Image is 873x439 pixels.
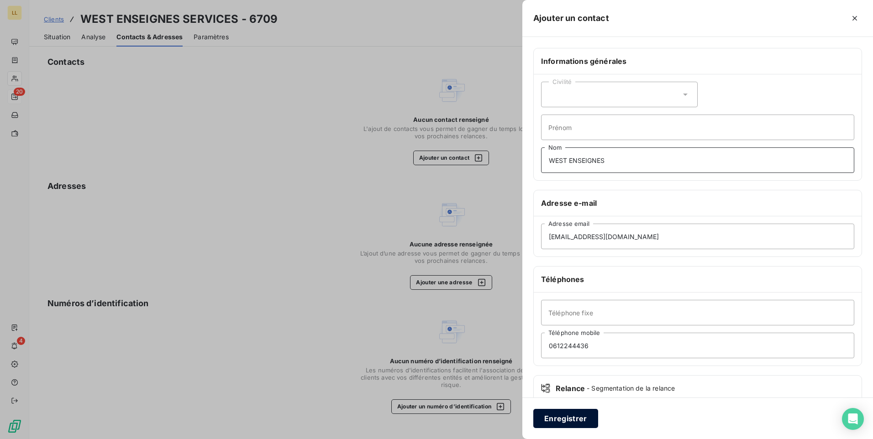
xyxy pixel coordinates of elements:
div: Relance [541,383,854,394]
h6: Téléphones [541,274,854,285]
input: placeholder [541,224,854,249]
button: Enregistrer [533,409,598,428]
h5: Ajouter un contact [533,12,609,25]
input: placeholder [541,333,854,358]
div: Open Intercom Messenger [842,408,864,430]
input: placeholder [541,147,854,173]
h6: Adresse e-mail [541,198,854,209]
span: - Segmentation de la relance [587,384,675,393]
h6: Informations générales [541,56,854,67]
input: placeholder [541,300,854,325]
input: placeholder [541,115,854,140]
